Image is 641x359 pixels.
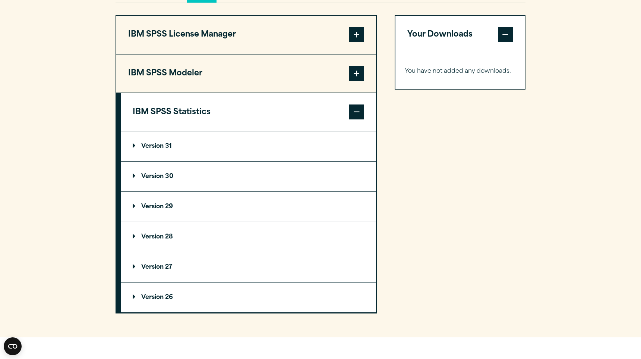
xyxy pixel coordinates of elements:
summary: Version 27 [121,252,376,282]
summary: Version 29 [121,192,376,222]
button: IBM SPSS Modeler [116,54,376,93]
div: IBM SPSS Statistics [121,131,376,313]
p: You have not added any downloads. [405,66,515,77]
button: Your Downloads [395,16,525,54]
div: Your Downloads [395,54,525,89]
p: Version 28 [133,234,173,240]
summary: Version 30 [121,162,376,191]
button: Open CMP widget [4,337,22,355]
button: IBM SPSS Statistics [121,93,376,131]
p: Version 30 [133,174,173,179]
p: Version 26 [133,294,173,300]
button: IBM SPSS License Manager [116,16,376,54]
p: Version 29 [133,204,173,210]
summary: Version 31 [121,131,376,161]
p: Version 31 [133,143,172,149]
p: Version 27 [133,264,172,270]
summary: Version 26 [121,282,376,312]
summary: Version 28 [121,222,376,252]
